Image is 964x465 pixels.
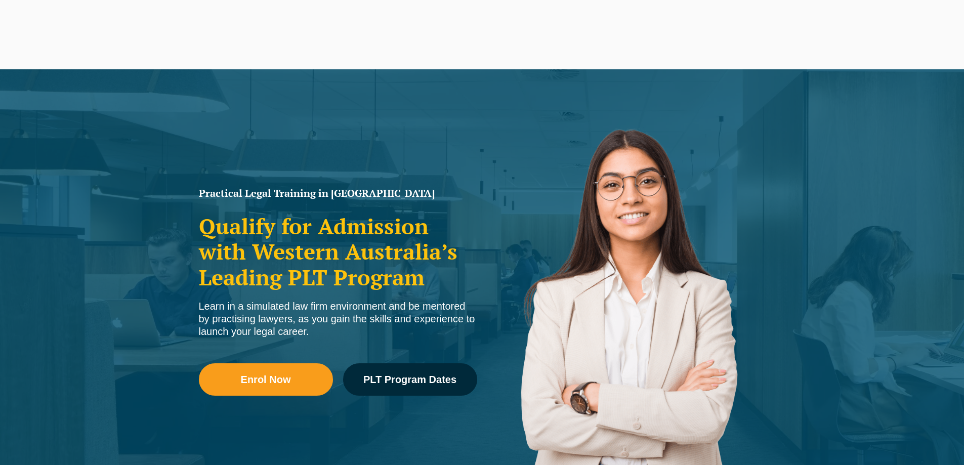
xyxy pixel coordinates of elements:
[199,214,477,290] h2: Qualify for Admission with Western Australia’s Leading PLT Program
[343,363,477,396] a: PLT Program Dates
[363,374,456,385] span: PLT Program Dates
[241,374,291,385] span: Enrol Now
[199,363,333,396] a: Enrol Now
[199,188,477,198] h1: Practical Legal Training in [GEOGRAPHIC_DATA]
[199,300,477,338] div: Learn in a simulated law firm environment and be mentored by practising lawyers, as you gain the ...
